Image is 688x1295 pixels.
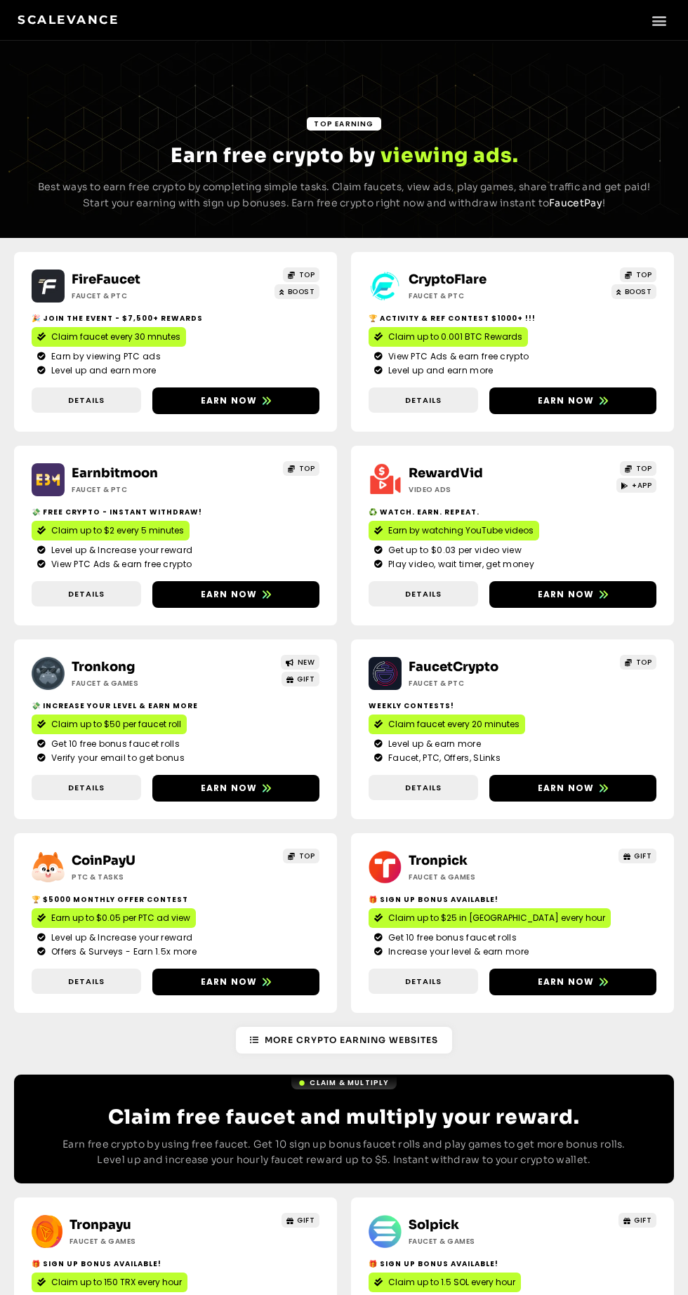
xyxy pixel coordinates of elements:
h2: Faucet & Games [409,1236,560,1247]
span: GIFT [634,851,651,861]
a: FaucetCrypto [409,659,498,675]
h2: 🏆 Activity & ref contest $1000+ !!! [369,313,656,324]
a: More Crypto Earning Websites [236,1027,452,1054]
a: RewardVid [409,465,483,481]
span: Level up & earn more [385,738,481,750]
a: Earn now [489,969,656,995]
span: Earn now [201,588,258,601]
a: Details [369,969,478,995]
span: More Crypto Earning Websites [265,1034,438,1047]
span: Get 10 free bonus faucet rolls [385,931,517,944]
span: TOP [299,270,315,280]
span: Earn now [538,394,595,407]
span: Earn up to $0.05 per PTC ad view [51,912,190,924]
a: GIFT [282,1213,320,1228]
a: Earn now [152,969,319,995]
a: Claim up to $50 per faucet roll [32,715,187,734]
a: Claim faucet every 30 mnutes [32,327,186,347]
span: Claim & Multiply [310,1077,389,1088]
span: Details [405,394,442,406]
span: Claim faucet every 30 mnutes [51,331,180,343]
a: Claim & Multiply [291,1076,396,1089]
span: Verify your email to get bonus [48,752,185,764]
a: GIFT [618,1213,657,1228]
h2: ptc & Tasks [72,872,223,882]
span: Earn free crypto by [171,143,376,168]
a: GIFT [618,849,657,863]
span: TOP Earning [314,119,373,129]
a: Claim faucet every 20 minutes [369,715,525,734]
span: Offers & Surveys - Earn 1.5x more [48,945,197,958]
a: Earn now [152,775,319,802]
span: Faucet, PTC, Offers, SLinks [385,752,501,764]
span: TOP [299,851,315,861]
span: Details [405,976,442,988]
a: Earn up to $0.05 per PTC ad view [32,908,196,928]
span: Increase your level & earn more [385,945,529,958]
h2: 🎁 Sign Up Bonus Available! [32,1259,319,1269]
a: Details [369,581,478,607]
h2: Faucet & PTC [72,291,223,301]
span: BOOST [288,286,315,297]
a: Earn now [152,581,319,608]
span: TOP [299,463,315,474]
span: Level up and earn more [48,364,157,377]
a: TOP [283,267,319,282]
a: Tronpayu [70,1217,131,1233]
a: TOP [283,461,319,476]
h2: 💸 Free crypto - Instant withdraw! [32,507,319,517]
span: Details [68,588,105,600]
h2: Faucet & PTC [72,484,223,495]
a: Earnbitmoon [72,465,158,481]
a: Details [32,775,141,801]
a: TOP [620,267,656,282]
span: Get 10 free bonus faucet rolls [48,738,180,750]
a: FaucetPay [549,197,602,209]
a: CoinPayU [72,853,135,868]
span: TOP [636,463,652,474]
span: Claim faucet every 20 minutes [388,718,520,731]
span: View PTC Ads & earn free crypto [48,558,192,571]
span: Claim up to $50 per faucet roll [51,718,181,731]
a: Claim up to 1.5 SOL every hour [369,1273,521,1292]
span: Claim up to 0.001 BTC Rewards [388,331,522,343]
a: CryptoFlare [409,272,487,287]
a: Earn now [152,387,319,414]
a: Details [369,387,478,413]
span: View PTC Ads & earn free crypto [385,350,529,363]
span: Earn by watching YouTube videos [388,524,534,537]
span: NEW [298,657,315,668]
span: Details [68,782,105,794]
h2: 💸 Increase your level & earn more [32,700,319,711]
span: Earn now [201,394,258,407]
h2: ♻️ Watch. Earn. Repeat. [369,507,656,517]
a: TOP [283,849,319,863]
a: GIFT [282,672,320,686]
h2: Faucet & Games [72,678,223,689]
a: Claim up to 0.001 BTC Rewards [369,327,528,347]
h2: Weekly contests! [369,700,656,711]
a: Earn now [489,775,656,802]
a: Tronkong [72,659,135,675]
a: TOP Earning [307,117,381,131]
span: Claim up to 1.5 SOL every hour [388,1276,515,1289]
span: Details [68,976,105,988]
div: Menu Toggle [647,8,670,32]
span: Details [405,588,442,600]
a: Solpick [409,1217,459,1233]
a: FireFaucet [72,272,140,287]
span: GIFT [634,1215,651,1226]
a: TOP [620,655,656,670]
h2: 🎁 Sign Up Bonus Available! [369,1259,656,1269]
span: Details [405,782,442,794]
span: Play video, wait timer, get money [385,558,534,571]
span: Earn now [201,782,258,795]
span: GIFT [297,674,315,684]
span: Claim up to $25 in [GEOGRAPHIC_DATA] every hour [388,912,605,924]
span: TOP [636,270,652,280]
span: Claim up to 150 TRX every hour [51,1276,182,1289]
a: Details [32,581,141,607]
h2: Faucet & Games [70,1236,221,1247]
a: Tronpick [409,853,468,868]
